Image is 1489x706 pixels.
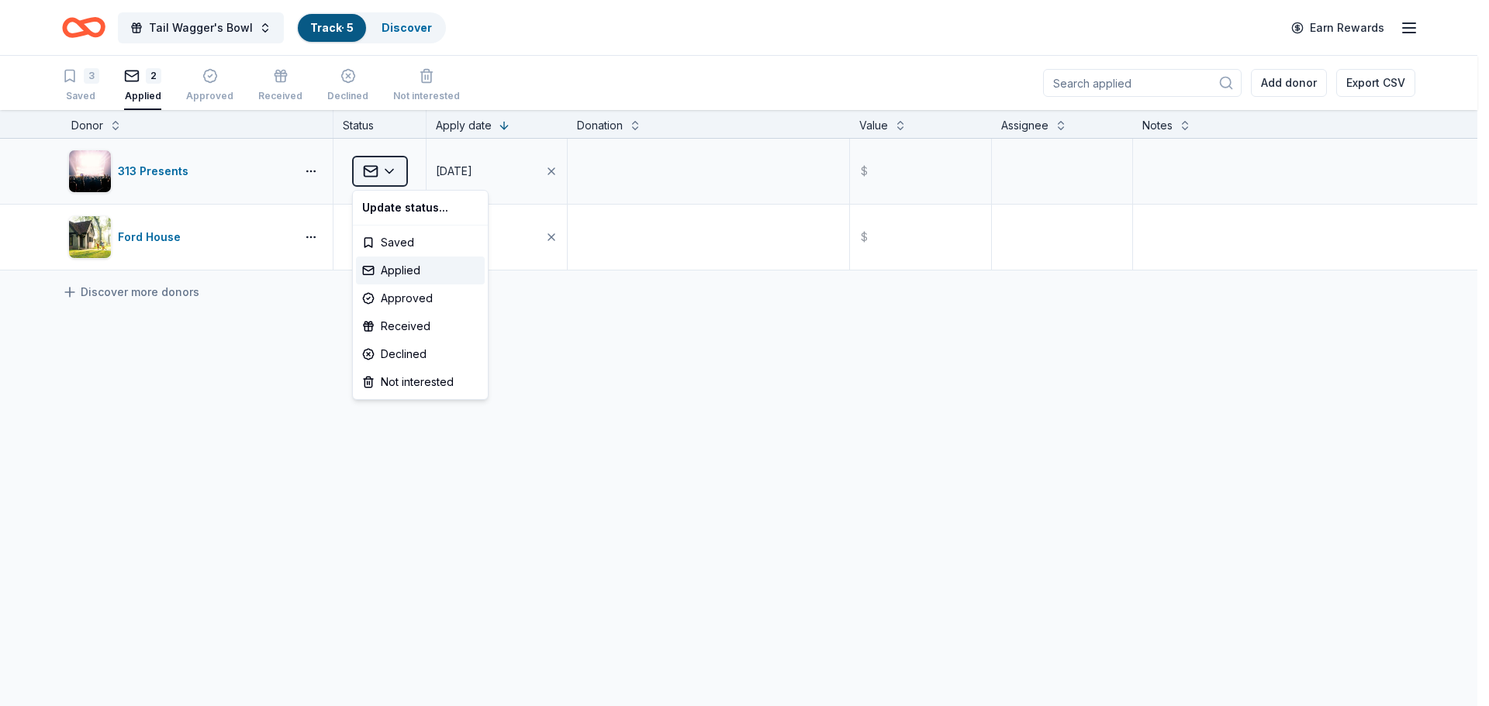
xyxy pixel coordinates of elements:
[356,194,485,222] div: Update status...
[356,340,485,368] div: Declined
[356,284,485,312] div: Approved
[356,257,485,284] div: Applied
[356,312,485,340] div: Received
[356,229,485,257] div: Saved
[356,368,485,396] div: Not interested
